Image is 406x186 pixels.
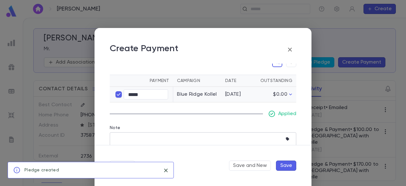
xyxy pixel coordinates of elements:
th: Date [221,75,254,87]
label: Note [110,125,121,130]
p: Applied [278,111,296,117]
p: Create Payment [110,43,178,56]
div: Pledge created [24,164,59,176]
td: Blue Ridge Kollel [173,87,221,102]
th: Outstanding [254,75,296,87]
th: Payment [110,75,173,87]
button: close [161,165,171,176]
button: Cancel [110,161,135,171]
button: Save [276,161,296,171]
button: Save and New [229,161,271,171]
div: [DATE] [225,91,250,98]
th: Campaign [173,75,221,87]
td: $0.00 [254,87,296,102]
